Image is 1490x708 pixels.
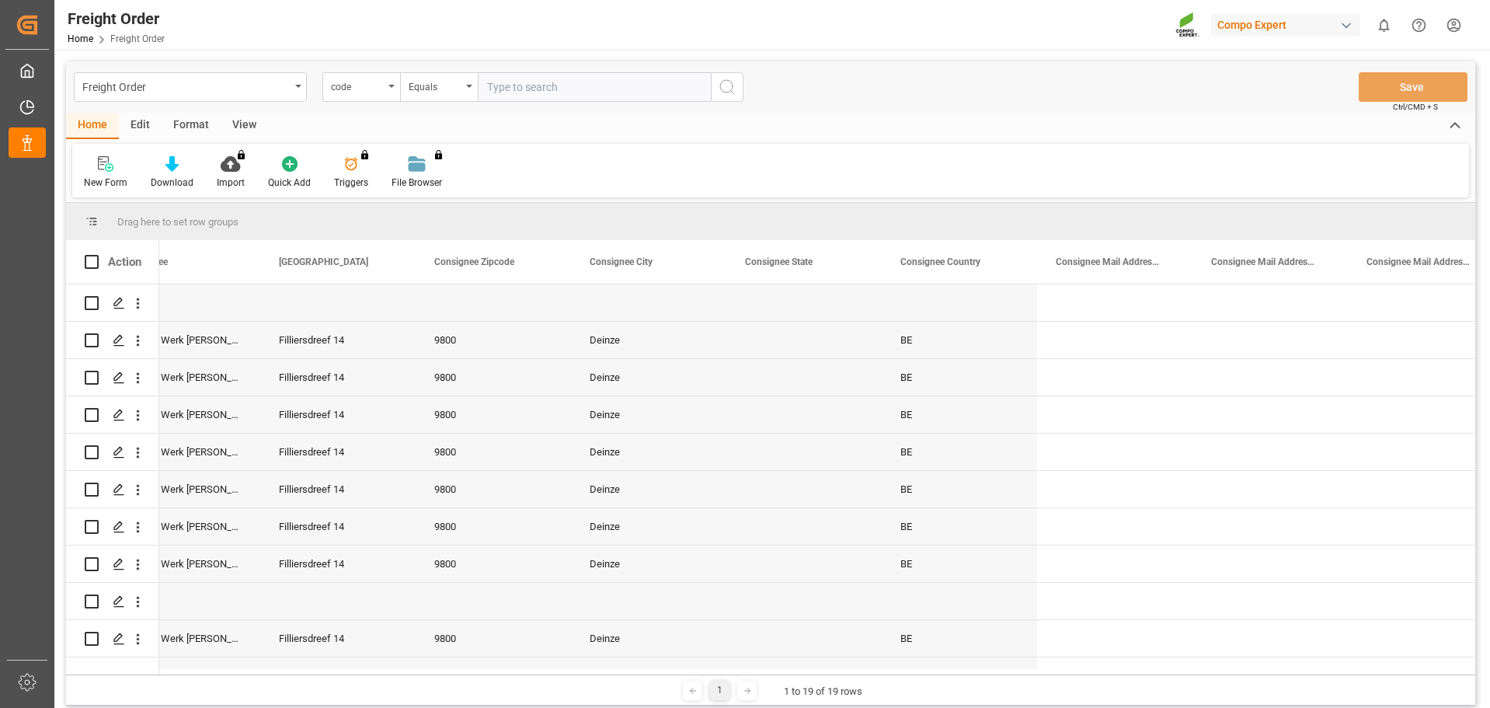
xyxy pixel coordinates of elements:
[571,620,726,657] div: Deinze
[571,508,726,545] div: Deinze
[260,322,416,358] div: Filliersdreef 14
[1359,72,1467,102] button: Save
[66,284,159,322] div: Press SPACE to select this row.
[416,657,571,694] div: 9800
[882,322,1037,358] div: BE
[260,471,416,507] div: Filliersdreef 14
[82,76,290,96] div: Freight Order
[882,620,1037,657] div: BE
[711,72,743,102] button: search button
[1211,14,1360,37] div: Compo Expert
[105,620,260,657] div: COMPO Werk [PERSON_NAME], COMPO Benelux N.V.
[571,471,726,507] div: Deinze
[260,546,416,582] div: Filliersdreef 14
[105,396,260,433] div: COMPO Werk [PERSON_NAME], COMPO Benelux N.V.
[882,434,1037,470] div: BE
[882,471,1037,507] div: BE
[66,546,159,583] div: Press SPACE to select this row.
[478,72,711,102] input: Type to search
[162,113,221,139] div: Format
[260,396,416,433] div: Filliersdreef 14
[74,72,307,102] button: open menu
[571,546,726,582] div: Deinze
[1401,8,1436,43] button: Help Center
[66,396,159,434] div: Press SPACE to select this row.
[571,657,726,694] div: Deinze
[882,508,1037,545] div: BE
[745,256,813,267] span: Consignee State
[416,396,571,433] div: 9800
[571,322,726,358] div: Deinze
[105,434,260,470] div: COMPO Werk [PERSON_NAME], COMPO Benelux N.V.
[1211,10,1366,40] button: Compo Expert
[105,359,260,396] div: COMPO Werk [PERSON_NAME], COMPO Benelux N.V.
[416,546,571,582] div: 9800
[1211,256,1315,267] span: Consignee Mail Address 3
[1393,101,1438,113] span: Ctrl/CMD + S
[1175,12,1200,39] img: Screenshot%202023-09-29%20at%2010.02.21.png_1712312052.png
[416,434,571,470] div: 9800
[571,359,726,396] div: Deinze
[900,256,980,267] span: Consignee Country
[105,471,260,507] div: COMPO Werk [PERSON_NAME], COMPO Benelux N.V.
[416,471,571,507] div: 9800
[784,684,862,699] div: 1 to 19 of 19 rows
[268,176,311,190] div: Quick Add
[117,216,238,228] span: Drag here to set row groups
[260,657,416,694] div: Filliersdreef 14
[331,76,384,94] div: code
[416,322,571,358] div: 9800
[84,176,127,190] div: New Form
[590,256,653,267] span: Consignee City
[260,434,416,470] div: Filliersdreef 14
[105,546,260,582] div: COMPO Werk [PERSON_NAME], COMPO Benelux N.V.
[66,322,159,359] div: Press SPACE to select this row.
[400,72,478,102] button: open menu
[66,583,159,620] div: Press SPACE to select this row.
[571,434,726,470] div: Deinze
[571,396,726,433] div: Deinze
[409,76,461,94] div: Equals
[416,508,571,545] div: 9800
[279,256,368,267] span: [GEOGRAPHIC_DATA]
[68,33,93,44] a: Home
[416,359,571,396] div: 9800
[108,255,141,269] div: Action
[260,508,416,545] div: Filliersdreef 14
[322,72,400,102] button: open menu
[66,113,119,139] div: Home
[710,681,729,700] div: 1
[1056,256,1160,267] span: Consignee Mail Address 2
[105,322,260,358] div: COMPO Werk [PERSON_NAME], COMPO Benelux N.V.
[1366,8,1401,43] button: show 0 new notifications
[66,620,159,657] div: Press SPACE to select this row.
[66,508,159,546] div: Press SPACE to select this row.
[151,176,193,190] div: Download
[119,113,162,139] div: Edit
[105,508,260,545] div: COMPO Werk [PERSON_NAME], COMPO Benelux N.V.
[434,256,514,267] span: Consignee Zipcode
[882,396,1037,433] div: BE
[221,113,268,139] div: View
[105,657,260,694] div: COMPO Werk [PERSON_NAME], COMPO Benelux N.V.
[66,359,159,396] div: Press SPACE to select this row.
[260,359,416,396] div: Filliersdreef 14
[882,657,1037,694] div: BE
[66,657,159,695] div: Press SPACE to select this row.
[882,546,1037,582] div: BE
[68,7,165,30] div: Freight Order
[416,620,571,657] div: 9800
[66,434,159,471] div: Press SPACE to select this row.
[66,471,159,508] div: Press SPACE to select this row.
[1366,256,1471,267] span: Consignee Mail Address 4
[260,620,416,657] div: Filliersdreef 14
[882,359,1037,396] div: BE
